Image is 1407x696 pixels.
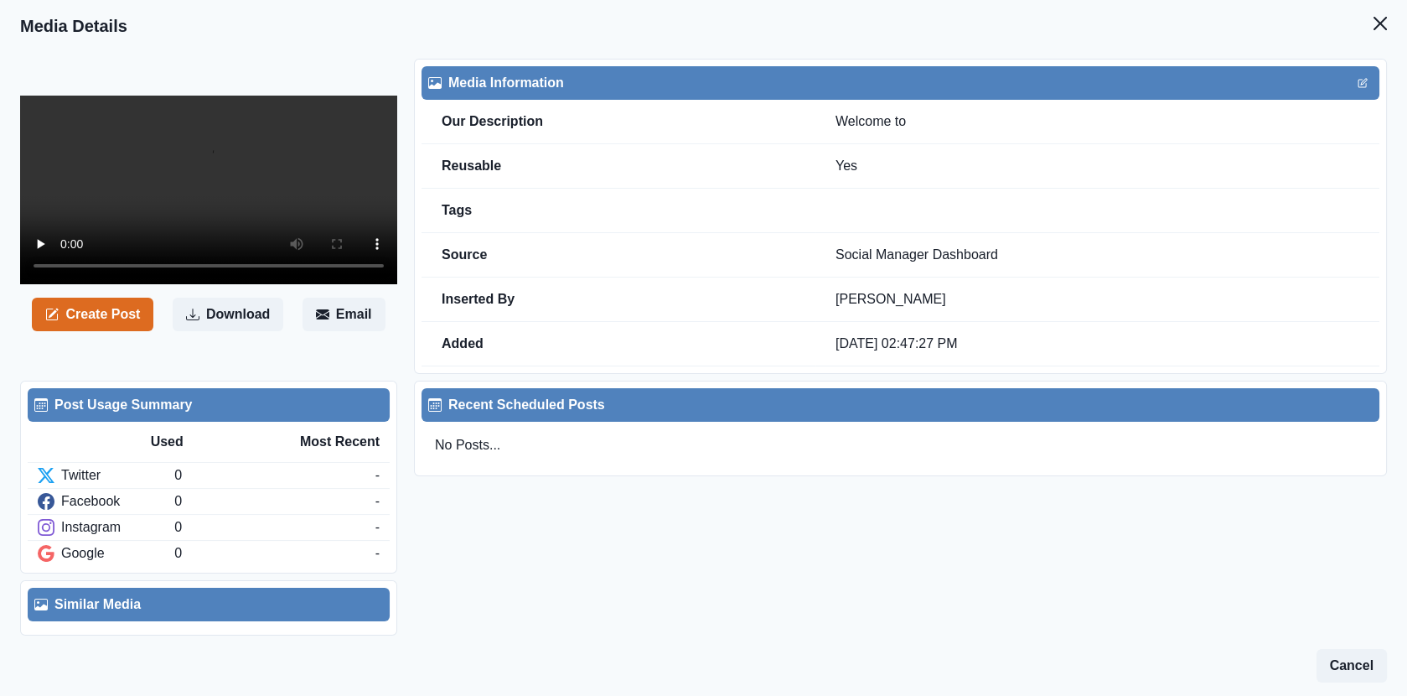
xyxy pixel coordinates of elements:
[173,298,283,331] button: Download
[422,189,815,233] td: Tags
[1363,7,1397,40] button: Close
[835,247,1359,263] p: Social Manager Dashboard
[174,517,375,538] div: 0
[38,465,174,486] div: Twitter
[151,432,266,452] div: Used
[303,298,385,331] button: Email
[375,491,380,512] div: -
[835,292,946,306] a: [PERSON_NAME]
[38,543,174,564] div: Google
[1316,649,1387,683] button: Cancel
[422,100,815,144] td: Our Description
[265,432,380,452] div: Most Recent
[422,278,815,322] td: Inserted By
[422,422,1379,469] div: No Posts...
[32,298,153,331] button: Create Post
[422,322,815,366] td: Added
[815,100,1379,144] td: Welcome to
[422,233,815,278] td: Source
[422,144,815,189] td: Reusable
[815,322,1379,366] td: [DATE] 02:47:27 PM
[38,491,174,512] div: Facebook
[375,543,380,564] div: -
[428,395,1373,415] div: Recent Scheduled Posts
[375,465,380,486] div: -
[428,73,1373,93] div: Media Information
[38,517,174,538] div: Instagram
[1353,73,1373,93] button: Edit
[174,491,375,512] div: 0
[174,543,375,564] div: 0
[34,395,383,415] div: Post Usage Summary
[174,465,375,486] div: 0
[815,144,1379,189] td: Yes
[375,517,380,538] div: -
[34,595,383,615] div: Similar Media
